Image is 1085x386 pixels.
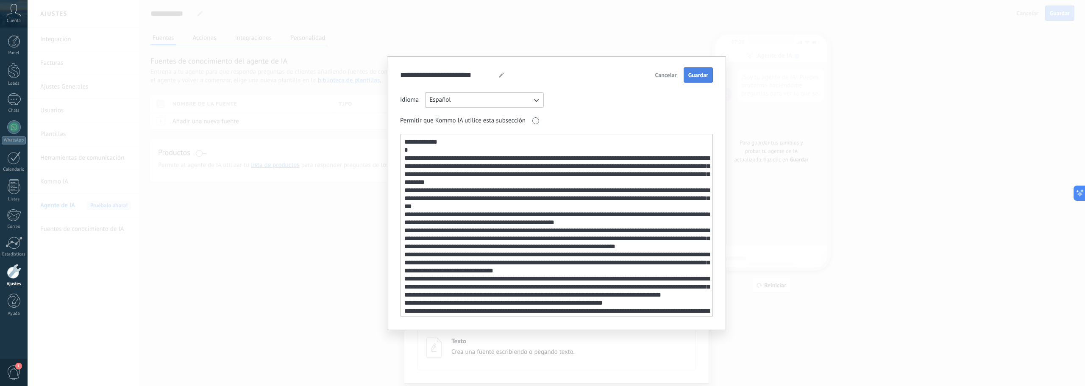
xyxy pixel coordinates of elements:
[400,117,526,125] span: Permitir que Kommo IA utilice esta subsección
[688,72,708,78] span: Guardar
[2,167,26,172] div: Calendario
[2,197,26,202] div: Listas
[2,50,26,56] div: Panel
[2,81,26,86] div: Leads
[2,224,26,230] div: Correo
[2,108,26,114] div: Chats
[15,363,22,369] span: 1
[684,67,713,83] button: Guardar
[2,311,26,317] div: Ayuda
[651,69,681,81] button: Cancelar
[429,96,451,104] span: Español
[2,136,26,144] div: WhatsApp
[2,281,26,287] div: Ajustes
[2,252,26,257] div: Estadísticas
[425,92,544,108] button: Español
[400,96,419,104] span: Idioma
[7,18,21,24] span: Cuenta
[655,72,677,78] span: Cancelar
